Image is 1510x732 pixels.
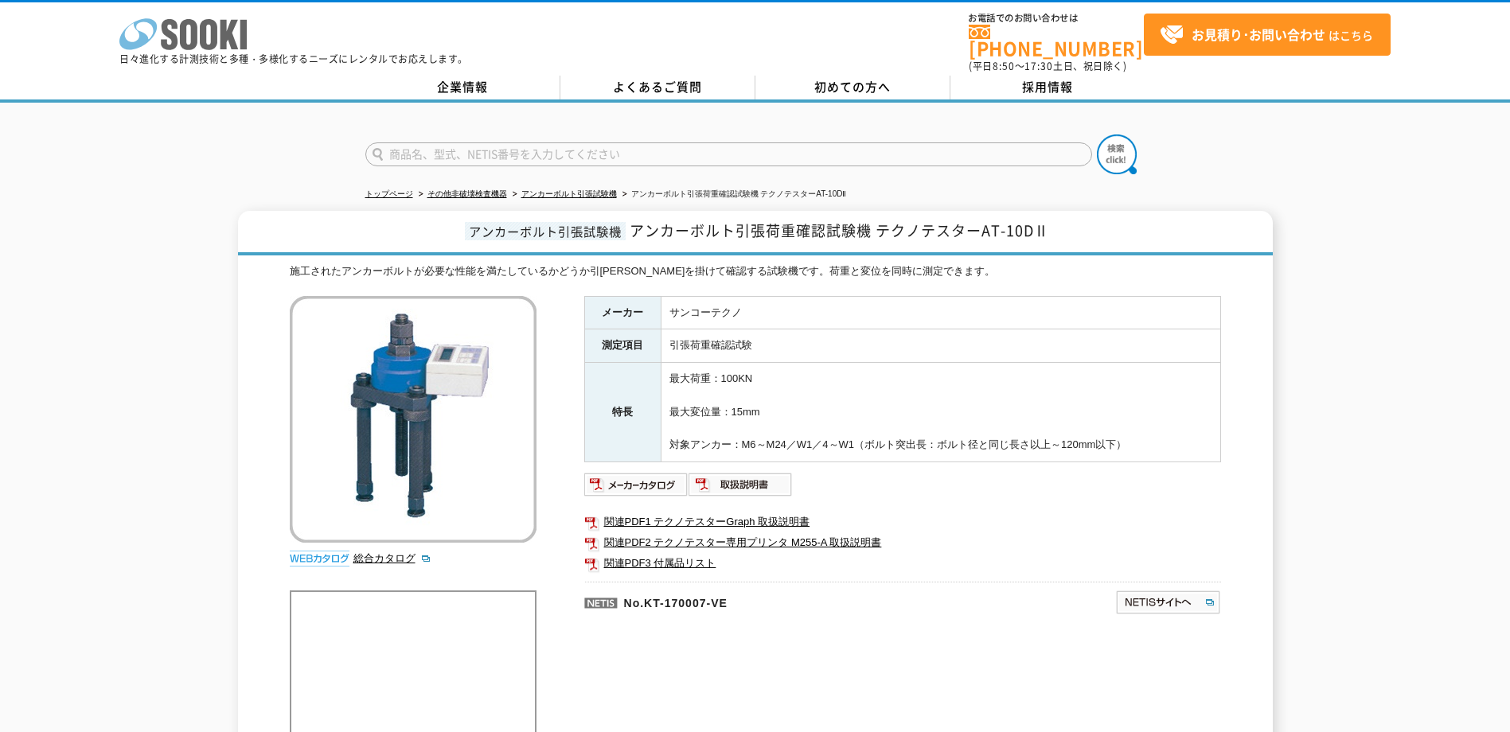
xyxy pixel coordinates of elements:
[755,76,950,99] a: 初めての方へ
[353,552,431,564] a: 総合カタログ
[584,553,1221,574] a: 関連PDF3 付属品リスト
[619,186,847,203] li: アンカーボルト引張荷重確認試験機 テクノテスターAT-10DⅡ
[427,189,507,198] a: その他非破壊検査機器
[521,189,617,198] a: アンカーボルト引張試験機
[584,296,661,329] th: メーカー
[689,472,793,497] img: 取扱説明書
[1024,59,1053,73] span: 17:30
[993,59,1015,73] span: 8:50
[290,296,536,543] img: アンカーボルト引張荷重確認試験機 テクノテスターAT-10DⅡ
[689,482,793,494] a: 取扱説明書
[365,189,413,198] a: トップページ
[661,363,1220,462] td: 最大荷重：100KN 最大変位量：15mm 対象アンカー：M6～M24／W1／4～W1（ボルト突出長：ボルト径と同じ長さ以上～120mm以下）
[465,222,626,240] span: アンカーボルト引張試験機
[290,263,1221,280] div: 施工されたアンカーボルトが必要な性能を満たしているかどうか引[PERSON_NAME]を掛けて確認する試験機です。荷重と変位を同時に測定できます。
[661,296,1220,329] td: サンコーテクノ
[969,59,1126,73] span: (平日 ～ 土日、祝日除く)
[584,472,689,497] img: メーカーカタログ
[290,551,349,567] img: webカタログ
[969,14,1144,23] span: お電話でのお問い合わせは
[584,363,661,462] th: 特長
[1144,14,1391,56] a: お見積り･お問い合わせはこちら
[584,482,689,494] a: メーカーカタログ
[560,76,755,99] a: よくあるご質問
[1192,25,1325,44] strong: お見積り･お問い合わせ
[584,329,661,363] th: 測定項目
[584,532,1221,553] a: 関連PDF2 テクノテスター専用プリンタ M255-A 取扱説明書
[365,142,1092,166] input: 商品名、型式、NETIS番号を入力してください
[814,78,891,95] span: 初めての方へ
[630,220,1049,241] span: アンカーボルト引張荷重確認試験機 テクノテスターAT-10DⅡ
[1097,134,1137,174] img: btn_search.png
[584,512,1221,532] a: 関連PDF1 テクノテスターGraph 取扱説明書
[1160,23,1373,47] span: はこちら
[950,76,1145,99] a: 採用情報
[365,76,560,99] a: 企業情報
[584,582,962,620] p: No.KT-170007-VE
[969,25,1144,57] a: [PHONE_NUMBER]
[661,329,1220,363] td: 引張荷重確認試験
[1115,590,1221,615] img: NETISサイトへ
[119,54,468,64] p: 日々進化する計測技術と多種・多様化するニーズにレンタルでお応えします。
